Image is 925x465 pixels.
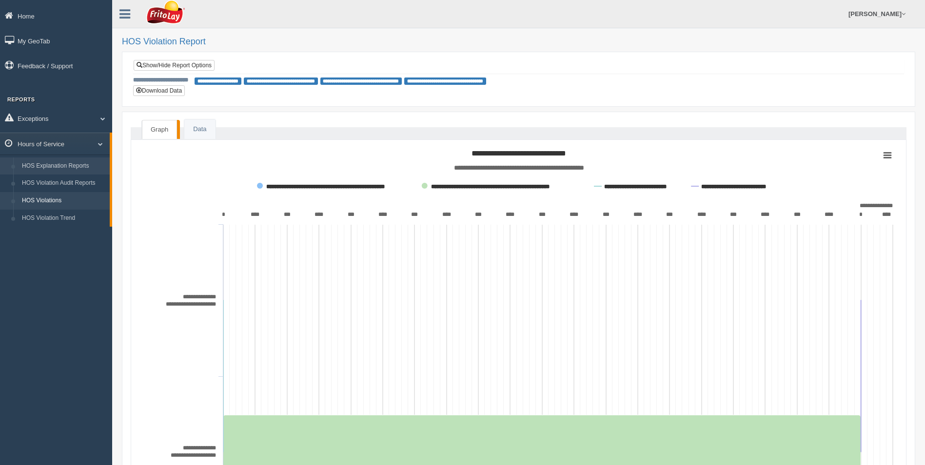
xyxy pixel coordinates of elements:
a: HOS Violation Trend [18,210,110,227]
h2: HOS Violation Report [122,37,915,47]
a: HOS Violation Audit Reports [18,174,110,192]
a: Graph [142,120,177,139]
a: Data [184,119,215,139]
a: HOS Explanation Reports [18,157,110,175]
a: Show/Hide Report Options [134,60,215,71]
a: HOS Violations [18,192,110,210]
button: Download Data [133,85,185,96]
